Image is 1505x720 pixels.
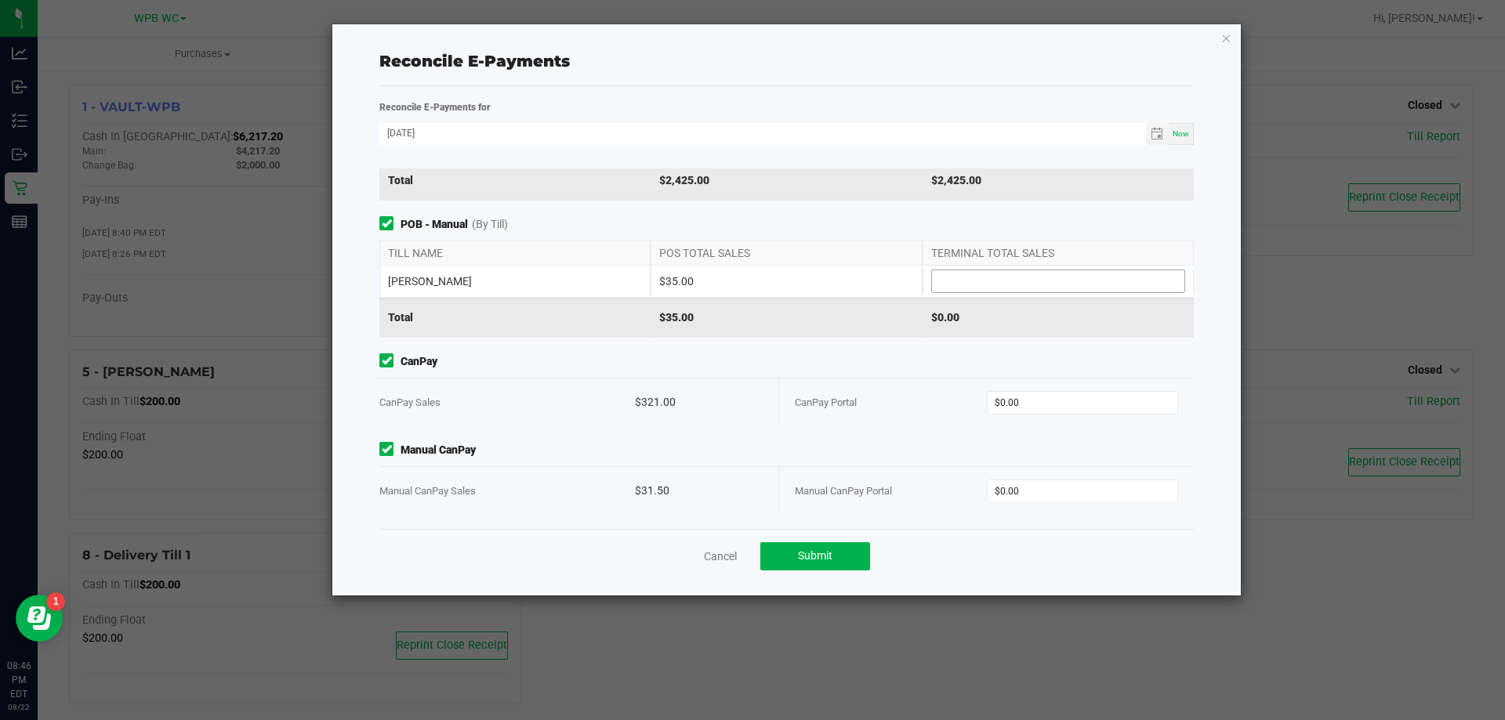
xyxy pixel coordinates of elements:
[379,266,651,297] div: [PERSON_NAME]
[795,396,857,408] span: CanPay Portal
[760,542,870,570] button: Submit
[401,353,437,370] strong: CanPay
[379,123,1146,143] input: Date
[1146,123,1169,145] span: Toggle calendar
[379,161,651,200] div: Total
[379,216,401,233] form-toggle: Include in reconciliation
[651,298,922,337] div: $35.00
[923,161,1194,200] div: $2,425.00
[472,216,508,233] span: (By Till)
[635,467,763,515] div: $31.50
[401,442,476,458] strong: Manual CanPay
[401,216,468,233] strong: POB - Manual
[379,485,476,497] span: Manual CanPay Sales
[379,396,441,408] span: CanPay Sales
[704,548,737,564] a: Cancel
[923,241,1194,265] div: TERMINAL TOTAL SALES
[795,485,892,497] span: Manual CanPay Portal
[651,266,922,297] div: $35.00
[1173,129,1189,138] span: Now
[379,298,651,337] div: Total
[923,298,1194,337] div: $0.00
[379,353,401,370] form-toggle: Include in reconciliation
[379,241,651,265] div: TILL NAME
[651,241,922,265] div: POS TOTAL SALES
[635,378,763,426] div: $321.00
[46,592,65,611] iframe: Resource center unread badge
[16,595,63,642] iframe: Resource center
[651,161,922,200] div: $2,425.00
[798,549,832,562] span: Submit
[379,442,401,458] form-toggle: Include in reconciliation
[379,49,1194,73] div: Reconcile E-Payments
[379,102,491,113] strong: Reconcile E-Payments for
